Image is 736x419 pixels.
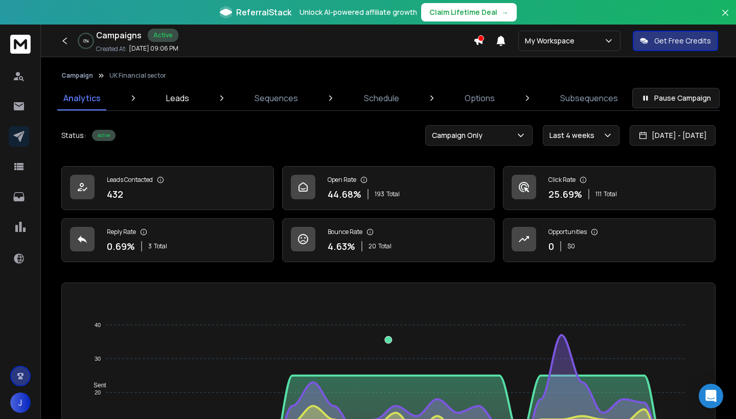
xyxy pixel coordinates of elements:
p: Opportunities [548,228,587,236]
p: [DATE] 09:06 PM [129,44,178,53]
tspan: 20 [95,389,101,395]
p: Last 4 weeks [549,130,599,141]
a: Opportunities0$0 [503,218,716,262]
span: 193 [375,190,384,198]
p: Open Rate [328,176,356,184]
p: Subsequences [560,92,618,104]
p: Reply Rate [107,228,136,236]
p: Click Rate [548,176,576,184]
p: Schedule [364,92,399,104]
span: Total [154,242,167,250]
p: 44.68 % [328,187,361,201]
span: ReferralStack [236,6,291,18]
span: 111 [595,190,602,198]
button: Claim Lifetime Deal→ [421,3,517,21]
span: 3 [148,242,152,250]
div: Open Intercom Messenger [699,384,723,408]
p: Bounce Rate [328,228,362,236]
p: Status: [61,130,86,141]
a: Leads Contacted432 [61,166,274,210]
span: Total [604,190,617,198]
p: Options [465,92,495,104]
span: Sent [86,382,106,389]
p: 0.69 % [107,239,135,253]
a: Reply Rate0.69%3Total [61,218,274,262]
a: Options [458,86,501,110]
a: Click Rate25.69%111Total [503,166,716,210]
div: Active [92,130,116,141]
p: Unlock AI-powered affiliate growth [300,7,417,17]
button: Pause Campaign [632,88,720,108]
p: UK Financial sector [109,72,166,80]
button: J [10,392,31,413]
a: Analytics [57,86,107,110]
a: Schedule [358,86,405,110]
p: 4.63 % [328,239,355,253]
button: Campaign [61,72,93,80]
button: Get Free Credits [633,31,718,51]
a: Sequences [248,86,304,110]
p: 0 % [83,38,89,44]
p: Leads Contacted [107,176,153,184]
span: Total [378,242,392,250]
span: 20 [369,242,376,250]
h1: Campaigns [96,29,142,41]
tspan: 30 [95,356,101,362]
span: Total [386,190,400,198]
p: 25.69 % [548,187,582,201]
button: [DATE] - [DATE] [630,125,716,146]
p: Sequences [255,92,298,104]
p: 0 [548,239,554,253]
p: Created At: [96,45,127,53]
p: $ 0 [567,242,575,250]
p: 432 [107,187,123,201]
a: Bounce Rate4.63%20Total [282,218,495,262]
p: Get Free Credits [654,36,711,46]
p: Analytics [63,92,101,104]
tspan: 40 [95,322,101,328]
p: My Workspace [525,36,579,46]
a: Open Rate44.68%193Total [282,166,495,210]
a: Leads [160,86,195,110]
button: Close banner [719,6,732,31]
p: Campaign Only [432,130,487,141]
p: Leads [166,92,189,104]
span: → [501,7,509,17]
div: Active [148,29,178,42]
a: Subsequences [554,86,624,110]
